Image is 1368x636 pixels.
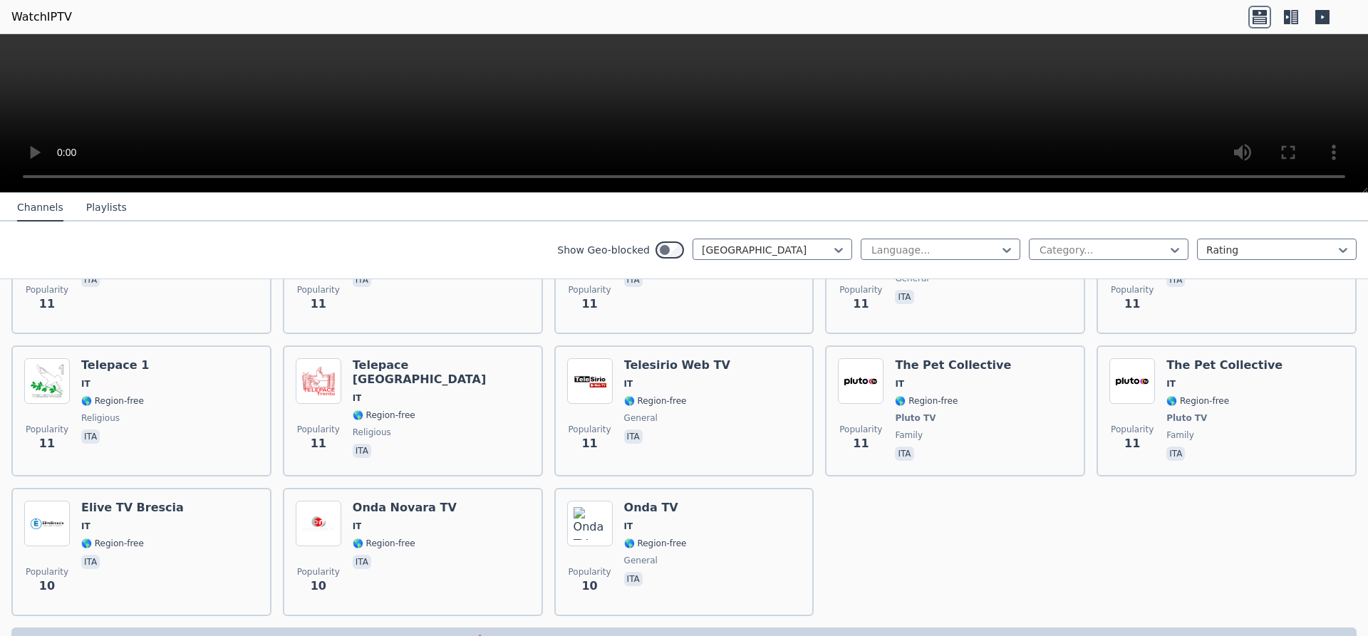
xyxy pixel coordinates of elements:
img: Onda Novara TV [296,501,341,546]
img: Telesirio Web TV [567,358,613,404]
span: Popularity [1111,424,1154,435]
button: Channels [17,194,63,221]
p: ita [353,273,371,287]
span: Popularity [26,284,68,296]
p: ita [895,290,913,304]
span: 11 [311,435,326,452]
img: Telepace Trento [296,358,341,404]
p: ita [353,444,371,458]
span: Popularity [569,424,611,435]
span: 🌎 Region-free [624,395,687,407]
span: 11 [581,296,597,313]
span: IT [624,521,633,532]
span: IT [624,378,633,390]
p: ita [81,555,100,569]
span: IT [81,521,90,532]
h6: Onda Novara TV [353,501,457,515]
span: IT [353,392,362,404]
span: family [895,429,923,441]
span: 🌎 Region-free [624,538,687,549]
span: 10 [581,578,597,595]
span: Popularity [26,566,68,578]
span: Popularity [297,424,340,435]
a: WatchIPTV [11,9,72,26]
span: religious [81,412,120,424]
button: Playlists [86,194,127,221]
p: ita [624,572,643,586]
label: Show Geo-blocked [557,243,650,257]
p: ita [353,555,371,569]
p: ita [81,429,100,444]
img: The Pet Collective [1109,358,1155,404]
h6: The Pet Collective [1166,358,1282,372]
span: 🌎 Region-free [353,410,415,421]
span: Popularity [26,424,68,435]
img: Onda TV [567,501,613,546]
span: Popularity [839,284,882,296]
span: 🌎 Region-free [1166,395,1229,407]
h6: The Pet Collective [895,358,1011,372]
h6: Telepace [GEOGRAPHIC_DATA] [353,358,530,387]
span: 11 [311,296,326,313]
p: ita [895,447,913,461]
p: ita [624,273,643,287]
span: Popularity [839,424,882,435]
span: Popularity [297,284,340,296]
span: 10 [311,578,326,595]
span: 11 [581,435,597,452]
span: 11 [1124,296,1140,313]
span: general [624,412,658,424]
span: Pluto TV [1166,412,1207,424]
h6: Telesirio Web TV [624,358,730,372]
span: 🌎 Region-free [353,538,415,549]
img: The Pet Collective [838,358,883,404]
span: 11 [39,435,55,452]
p: ita [1166,273,1185,287]
img: Elive TV Brescia [24,501,70,546]
span: IT [353,521,362,532]
span: 🌎 Region-free [81,538,144,549]
span: 🌎 Region-free [895,395,958,407]
span: 11 [853,435,869,452]
span: IT [81,378,90,390]
span: Popularity [297,566,340,578]
span: Popularity [1111,284,1154,296]
span: family [1166,429,1194,441]
span: IT [1166,378,1176,390]
span: 11 [39,296,55,313]
span: religious [353,427,391,438]
h6: Telepace 1 [81,358,149,372]
span: 11 [1124,435,1140,452]
span: Popularity [569,566,611,578]
h6: Onda TV [624,501,687,515]
p: ita [1166,447,1185,461]
span: 10 [39,578,55,595]
span: Popularity [569,284,611,296]
p: ita [81,273,100,287]
img: Telepace 1 [24,358,70,404]
p: ita [624,429,643,444]
span: IT [895,378,904,390]
span: general [624,555,658,566]
span: 11 [853,296,869,313]
h6: Elive TV Brescia [81,501,184,515]
span: 🌎 Region-free [81,395,144,407]
span: Pluto TV [895,412,936,424]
